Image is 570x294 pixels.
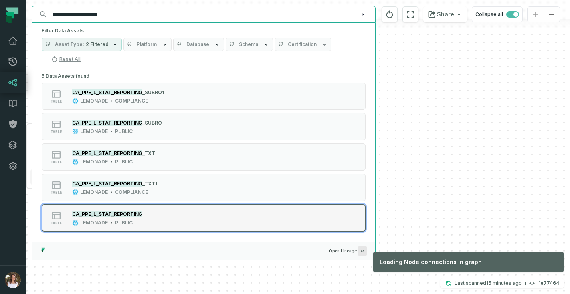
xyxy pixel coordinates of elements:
[42,174,366,201] button: tableLEMONADECOMPLIANCE
[48,53,84,66] button: Reset All
[32,70,375,242] div: Suggestions
[51,221,62,225] span: table
[373,252,564,272] div: Loading Node connections in graph
[72,150,142,156] mark: CA_PPE_L_STAT_REPORTING
[42,38,122,51] button: Asset Type2 Filtered
[51,99,62,103] span: table
[115,128,133,135] div: PUBLIC
[80,189,108,195] div: LEMONADE
[72,120,142,126] mark: CA_PPE_L_STAT_REPORTING
[239,41,258,48] span: Schema
[80,219,108,226] div: LEMONADE
[137,41,157,48] span: Platform
[42,113,366,140] button: tableLEMONADEPUBLIC
[486,280,522,286] relative-time: Sep 17, 2025, 10:50 AM GMT+2
[423,6,467,22] button: Share
[55,41,84,48] span: Asset Type
[42,28,366,34] h5: Filter Data Assets...
[42,143,366,171] button: tableLEMONADEPUBLIC
[80,159,108,165] div: LEMONADE
[455,279,522,287] p: Last scanned
[72,211,142,217] mark: CA_PPE_L_STAT_REPORTING
[123,38,172,51] button: Platform
[142,150,155,156] span: _TXT
[42,83,366,110] button: tableLEMONADECOMPLIANCE
[115,189,148,195] div: COMPLIANCE
[329,246,367,256] span: Open Lineage
[72,89,142,95] mark: CA_PPE_L_STAT_REPORTING
[440,278,564,288] button: Last scanned[DATE] 10:50:16 AM1e77464
[472,6,523,22] button: Collapse all
[5,272,21,288] img: avatar of Sharon Lifchitz
[275,38,331,51] button: Certification
[42,204,366,232] button: tableLEMONADEPUBLIC
[51,191,62,195] span: table
[142,89,164,95] span: _SUBRO1
[173,38,224,51] button: Database
[115,219,133,226] div: PUBLIC
[226,38,273,51] button: Schema
[358,246,367,256] span: Press ↵ to add a new Data Asset to the graph
[544,7,560,22] button: zoom out
[142,181,157,187] span: _TXT1
[80,128,108,135] div: LEMONADE
[288,41,317,48] span: Certification
[538,281,559,286] h4: 1e77464
[115,98,148,104] div: COMPLIANCE
[115,159,133,165] div: PUBLIC
[359,10,367,18] button: Clear search query
[80,98,108,104] div: LEMONADE
[51,160,62,164] span: table
[42,70,366,242] div: 5 Data Assets found
[142,120,162,126] span: _SUBRO
[186,41,209,48] span: Database
[72,181,142,187] mark: CA_PPE_L_STAT_REPORTING
[86,41,109,48] span: 2 Filtered
[51,130,62,134] span: table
